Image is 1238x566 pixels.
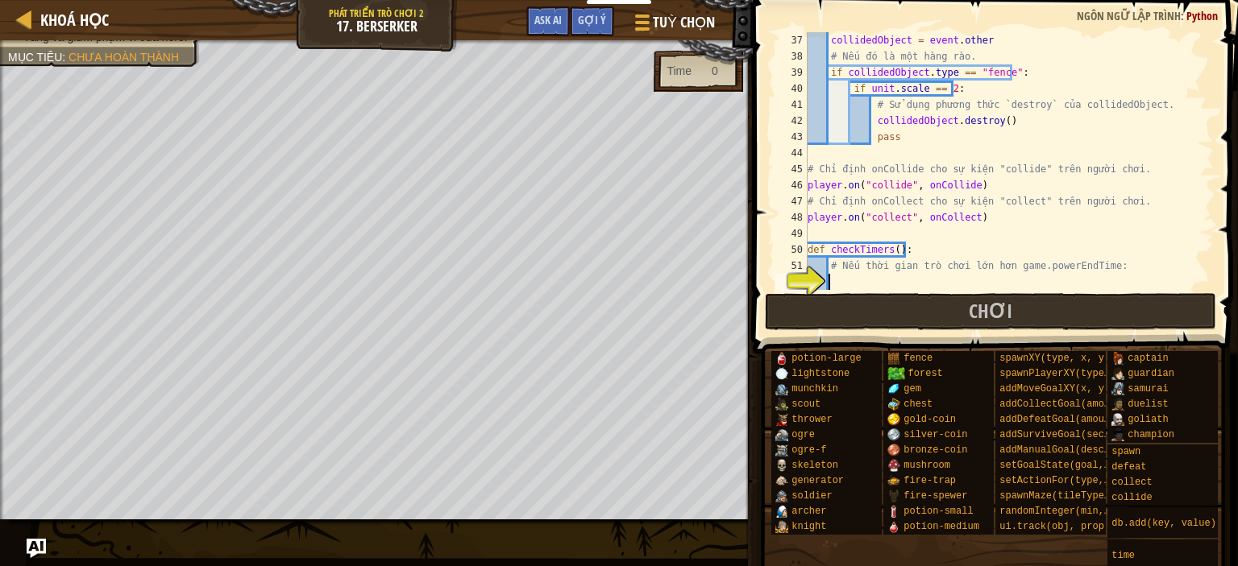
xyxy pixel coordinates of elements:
[765,293,1217,330] button: Chơi
[27,539,46,558] button: Ask AI
[1111,398,1124,411] img: portrait.png
[775,242,808,258] div: 50
[1111,413,1124,426] img: portrait.png
[887,382,900,395] img: portrait.png
[1181,8,1186,23] span: :
[8,51,62,64] span: Mục tiêu
[791,475,844,486] span: generator
[887,413,900,426] img: portrait.png
[775,490,788,502] img: portrait.png
[999,429,1133,440] span: addSurviveGoal(seconds)
[999,368,1145,379] span: spawnPlayerXY(type, x, y)
[791,383,838,395] span: munchkin
[969,298,1012,324] span: Chơi
[775,129,808,145] div: 43
[1111,367,1124,380] img: portrait.png
[32,9,109,31] a: Khoá học
[775,113,808,129] div: 42
[999,383,1110,395] span: addMoveGoalXY(x, y)
[791,368,850,379] span: lightstone
[791,429,815,440] span: ogre
[999,490,1145,502] span: spawnMaze(tileType, seed)
[1111,352,1124,365] img: portrait.png
[999,521,1110,532] span: ui.track(obj, prop)
[887,459,900,472] img: portrait.png
[999,353,1110,364] span: spawnXY(type, x, y)
[999,460,1156,471] span: setGoalState(goal, success)
[775,444,788,457] img: portrait.png
[1128,429,1174,440] span: champion
[1077,8,1181,23] span: Ngôn ngữ lập trình
[775,398,788,411] img: portrait.png
[887,428,900,441] img: portrait.png
[1111,518,1216,529] span: db.add(key, value)
[775,193,808,209] div: 47
[999,399,1127,410] span: addCollectGoal(amount)
[1128,353,1168,364] span: captain
[791,444,826,456] span: ogre-f
[62,51,69,64] span: :
[791,460,838,471] span: skeleton
[775,258,808,274] div: 51
[775,274,808,290] div: 52
[904,429,967,440] span: silver-coin
[775,367,788,380] img: portrait.png
[40,9,109,31] span: Khoá học
[791,353,861,364] span: potion-large
[904,506,973,517] span: potion-small
[775,48,808,64] div: 38
[775,352,788,365] img: portrait.png
[791,399,820,410] span: scout
[1111,550,1135,561] span: time
[887,505,900,518] img: portrait.png
[887,520,900,533] img: portrait.png
[775,97,808,113] div: 41
[887,367,904,380] img: trees_1.png
[1111,382,1124,395] img: portrait.png
[1186,8,1218,23] span: Python
[775,225,808,242] div: 49
[887,490,900,502] img: portrait.png
[1128,414,1168,425] span: goliath
[904,490,967,502] span: fire-spewer
[887,444,900,457] img: portrait.png
[1111,428,1124,441] img: portrait.png
[791,490,832,502] span: soldier
[791,521,826,532] span: knight
[578,12,606,27] span: Gợi ý
[1111,446,1140,457] span: spawn
[69,51,179,64] span: Chưa hoàn thành
[1128,383,1168,395] span: samurai
[904,444,967,456] span: bronze-coin
[775,32,808,48] div: 37
[1111,477,1152,488] span: collect
[1111,461,1146,473] span: defeat
[908,368,943,379] span: forest
[526,6,570,36] button: Ask AI
[904,475,956,486] span: fire-trap
[775,290,808,306] div: 53
[999,506,1133,517] span: randomInteger(min, max)
[667,63,692,79] div: Time
[622,6,725,44] button: Tuỳ chọn
[1128,399,1168,410] span: duelist
[904,460,950,471] span: mushroom
[904,414,956,425] span: gold-coin
[775,428,788,441] img: portrait.png
[1111,492,1152,503] span: collide
[775,177,808,193] div: 46
[904,399,933,410] span: chest
[775,520,788,533] img: portrait.png
[904,521,979,532] span: potion-medium
[775,209,808,225] div: 48
[999,414,1121,425] span: addDefeatGoal(amount)
[904,383,921,395] span: gem
[887,398,900,411] img: portrait.png
[775,505,788,518] img: portrait.png
[775,64,808,81] div: 39
[775,161,808,177] div: 45
[653,12,715,33] span: Tuỳ chọn
[887,352,900,365] img: portrait.png
[775,459,788,472] img: portrait.png
[534,12,562,27] span: Ask AI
